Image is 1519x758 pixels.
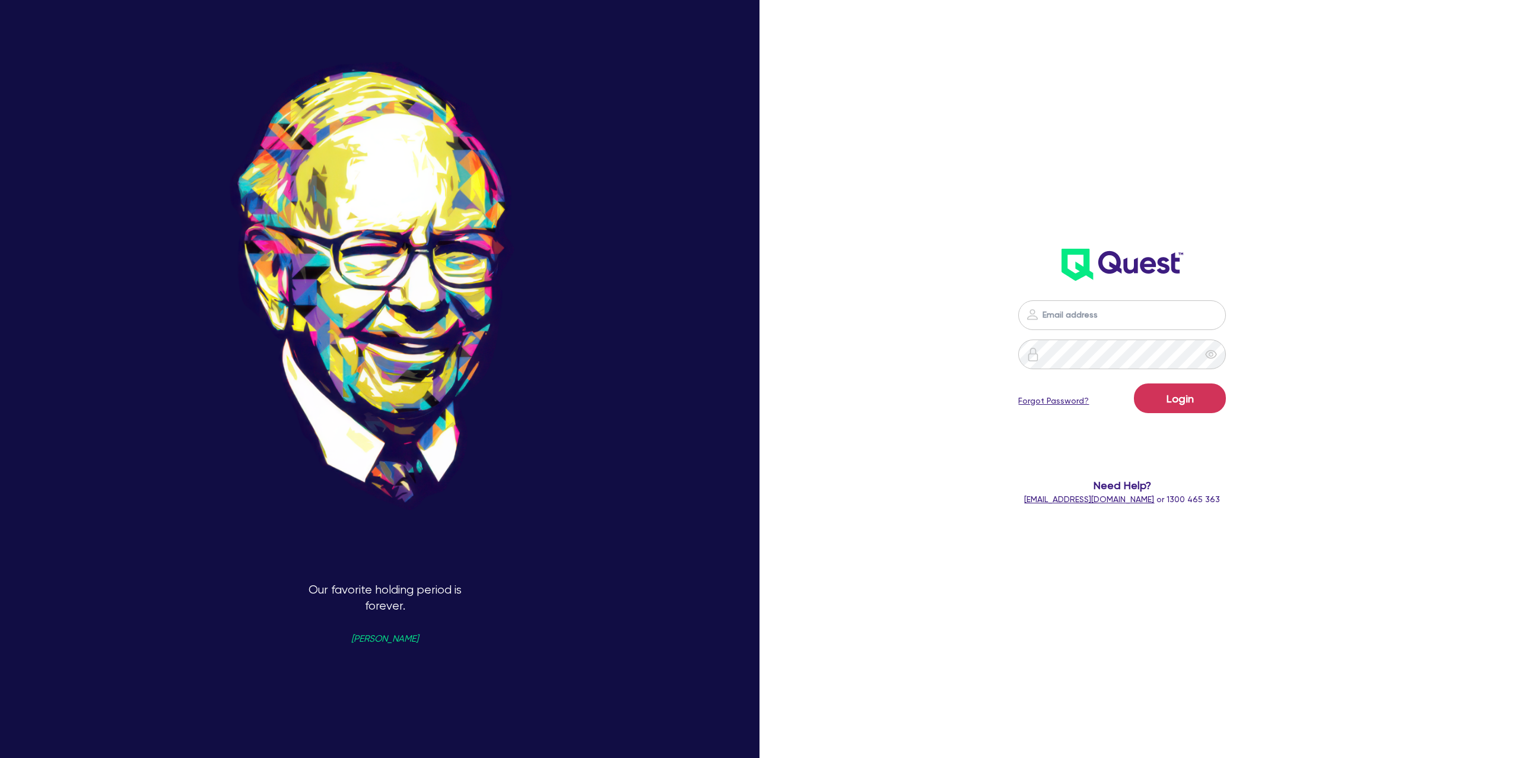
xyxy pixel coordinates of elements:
[1024,494,1154,504] a: [EMAIL_ADDRESS][DOMAIN_NAME]
[1025,307,1040,322] img: icon-password
[1062,249,1183,281] img: wH2k97JdezQIQAAAABJRU5ErkJggg==
[351,635,418,643] span: [PERSON_NAME]
[1134,383,1226,413] button: Login
[1026,347,1040,361] img: icon-password
[1018,300,1226,330] input: Email address
[912,477,1333,493] span: Need Help?
[1205,348,1217,360] span: eye
[1018,395,1089,407] a: Forgot Password?
[1024,494,1220,504] span: or 1300 465 363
